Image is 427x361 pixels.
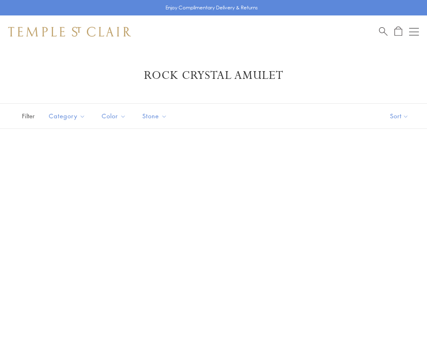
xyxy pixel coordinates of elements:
[372,104,427,128] button: Show sort by
[394,26,402,37] a: Open Shopping Bag
[98,111,132,121] span: Color
[138,111,173,121] span: Stone
[409,27,419,37] button: Open navigation
[45,111,91,121] span: Category
[166,4,258,12] p: Enjoy Complimentary Delivery & Returns
[20,68,407,83] h1: Rock Crystal Amulet
[96,107,132,125] button: Color
[8,27,131,37] img: Temple St. Clair
[43,107,91,125] button: Category
[136,107,173,125] button: Stone
[379,26,388,37] a: Search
